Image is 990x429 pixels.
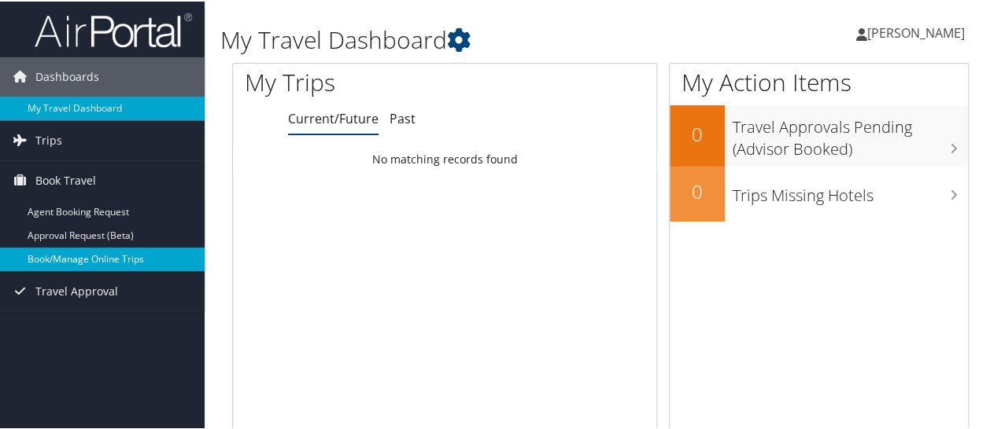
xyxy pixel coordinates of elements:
span: [PERSON_NAME] [867,23,965,40]
a: 0Travel Approvals Pending (Advisor Booked) [670,104,968,164]
span: Dashboards [35,56,99,95]
span: Travel Approval [35,270,118,310]
h2: 0 [670,177,725,203]
td: No matching records found [233,144,656,172]
span: Trips [35,119,62,159]
span: Book Travel [35,159,96,199]
h2: 0 [670,119,725,146]
h1: My Trips [245,64,468,97]
h3: Travel Approvals Pending (Advisor Booked) [733,107,968,159]
h3: Trips Missing Hotels [733,175,968,205]
a: Past [390,108,416,126]
h1: My Travel Dashboard [220,22,727,55]
a: 0Trips Missing Hotels [670,165,968,220]
a: Current/Future [288,108,379,126]
img: airportal-logo.png [35,10,192,47]
a: [PERSON_NAME] [856,8,981,55]
h1: My Action Items [670,64,968,97]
